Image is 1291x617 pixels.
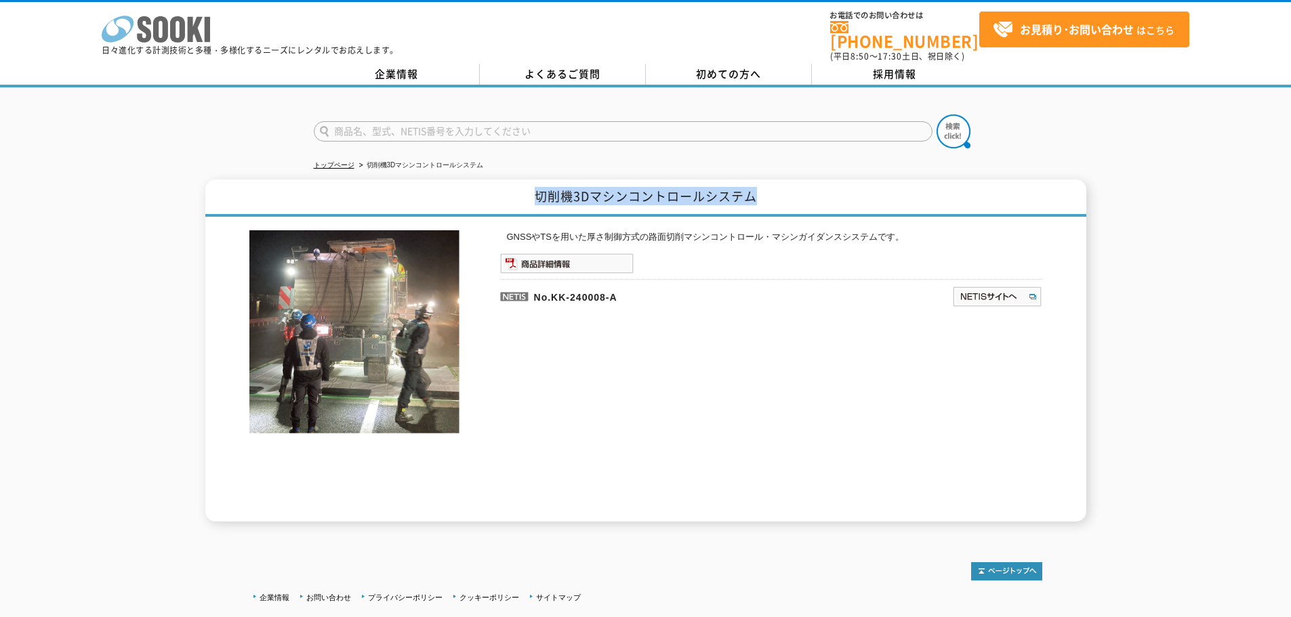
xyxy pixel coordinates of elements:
a: サイトマップ [536,593,581,601]
span: はこちら [993,20,1174,40]
p: No.KK-240008-A [500,279,821,312]
a: プライバシーポリシー [368,593,443,601]
h1: 切削機3Dマシンコントロールシステム [205,179,1086,217]
img: 切削機3Dマシンコントロールシステム [249,230,459,433]
span: お電話でのお問い合わせは [830,12,979,20]
a: お問い合わせ [306,593,351,601]
a: お見積り･お問い合わせはこちら [979,12,1189,47]
img: 商品詳細情報システム [500,253,634,274]
a: 企業情報 [314,64,480,85]
strong: お見積り･お問い合わせ [1020,21,1134,37]
a: [PHONE_NUMBER] [830,21,979,49]
img: トップページへ [971,562,1042,580]
a: クッキーポリシー [459,593,519,601]
img: NETISサイトへ [952,286,1042,307]
a: 企業情報 [260,593,289,601]
span: 8:50 [851,50,869,62]
a: 初めての方へ [646,64,812,85]
p: 日々進化する計測技術と多種・多様化するニーズにレンタルでお応えします。 [102,46,398,54]
a: 商品詳細情報システム [500,261,634,271]
a: 採用情報 [812,64,978,85]
span: (平日 ～ 土日、祝日除く) [830,50,964,62]
p: GNSSやTSを用いた厚さ制御方式の路面切削マシンコントロール・マシンガイダンスシステムです。 [507,230,1042,244]
li: 切削機3Dマシンコントロールシステム [356,158,484,173]
a: トップページ [314,161,354,169]
a: よくあるご質問 [480,64,646,85]
input: 商品名、型式、NETIS番号を入力してください [314,121,933,142]
span: 初めての方へ [696,66,761,81]
span: 17:30 [878,50,902,62]
img: btn_search.png [937,114,970,148]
